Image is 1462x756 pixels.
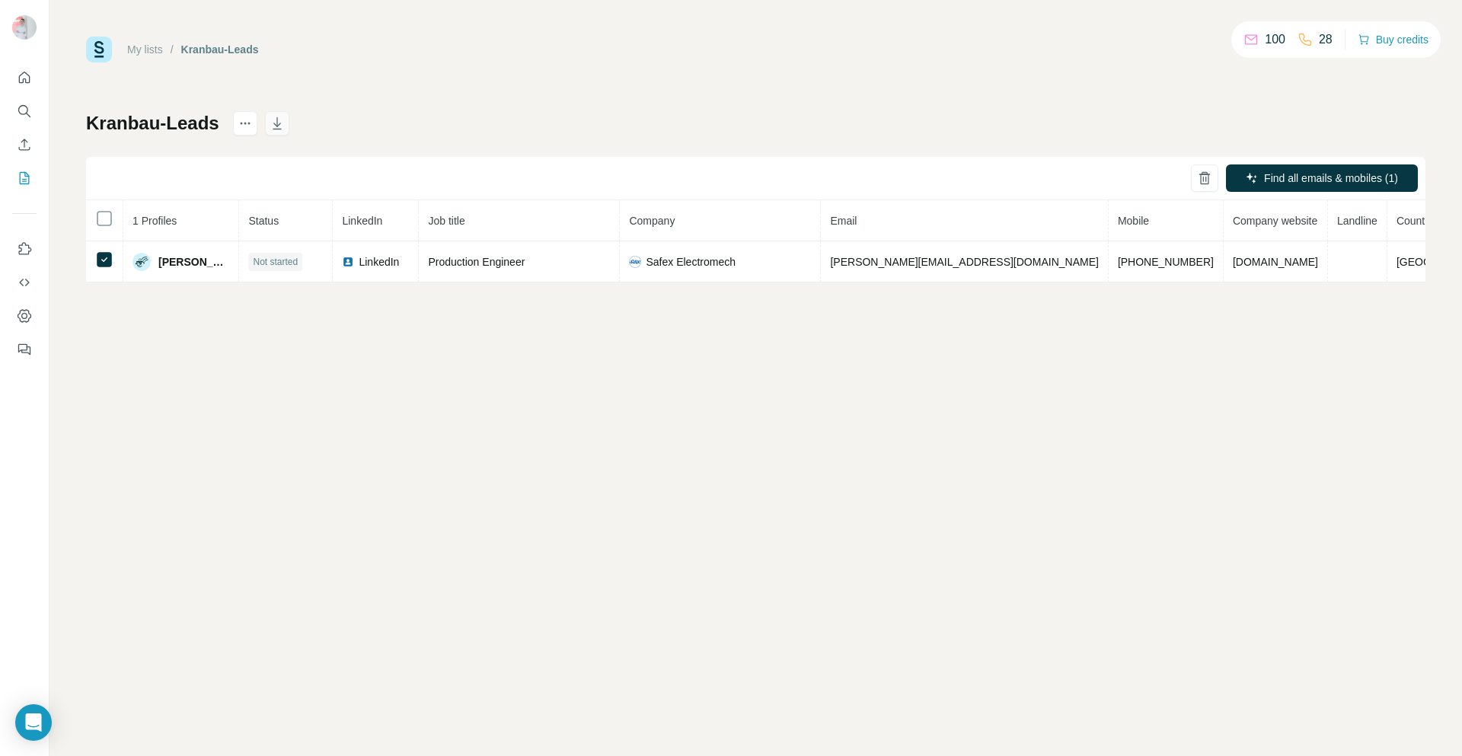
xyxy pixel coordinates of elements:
button: Search [12,97,37,125]
span: [PERSON_NAME][EMAIL_ADDRESS][DOMAIN_NAME] [830,256,1098,268]
button: Enrich CSV [12,131,37,158]
span: Production Engineer [428,256,525,268]
button: Buy credits [1358,29,1428,50]
img: Avatar [12,15,37,40]
button: Dashboard [12,302,37,330]
span: Status [248,215,279,227]
li: / [171,42,174,57]
h1: Kranbau-Leads [86,111,219,136]
p: 28 [1319,30,1333,49]
span: Email [830,215,857,227]
span: LinkedIn [342,215,382,227]
a: My lists [127,43,163,56]
div: Open Intercom Messenger [15,704,52,741]
button: Find all emails & mobiles (1) [1226,164,1418,192]
span: [PHONE_NUMBER] [1118,256,1214,268]
span: LinkedIn [359,254,399,270]
button: Use Surfe on LinkedIn [12,235,37,263]
span: Company website [1233,215,1317,227]
span: 1 Profiles [132,215,177,227]
span: Company [629,215,675,227]
span: Safex Electromech [646,254,736,270]
div: Kranbau-Leads [181,42,259,57]
span: [DOMAIN_NAME] [1233,256,1318,268]
span: Mobile [1118,215,1149,227]
span: Not started [253,255,298,269]
img: company-logo [629,256,641,268]
p: 100 [1265,30,1285,49]
img: LinkedIn logo [342,256,354,268]
span: [PERSON_NAME] [158,254,229,270]
span: Job title [428,215,464,227]
img: Surfe Logo [86,37,112,62]
span: Landline [1337,215,1377,227]
button: actions [233,111,257,136]
span: Country [1397,215,1434,227]
button: Quick start [12,64,37,91]
span: Find all emails & mobiles (1) [1264,171,1398,186]
button: My lists [12,164,37,192]
button: Feedback [12,336,37,363]
button: Use Surfe API [12,269,37,296]
img: Avatar [132,253,151,271]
